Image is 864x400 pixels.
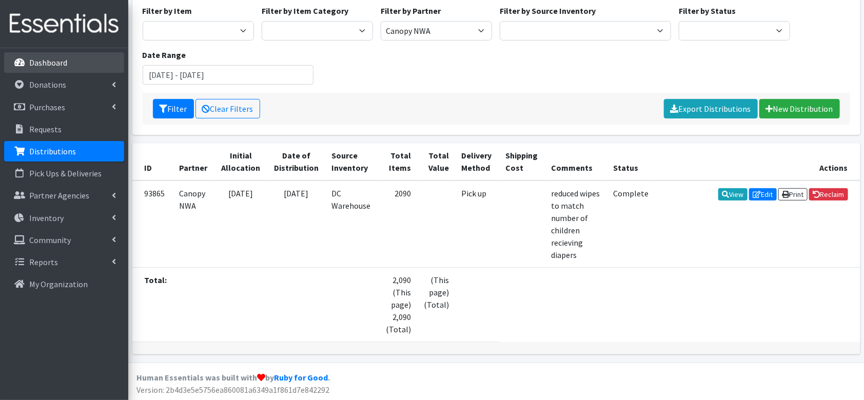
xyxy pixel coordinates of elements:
[29,79,66,90] p: Donations
[173,181,215,268] td: Canopy NWA
[267,181,325,268] td: [DATE]
[136,372,330,383] strong: Human Essentials was built with by .
[4,52,124,73] a: Dashboard
[378,143,417,181] th: Total Items
[136,385,329,395] span: Version: 2b4d3e5e5756ea860081a6349a1f861d7e842292
[29,213,64,223] p: Inventory
[455,181,499,268] td: Pick up
[4,230,124,250] a: Community
[143,5,192,17] label: Filter by Item
[809,188,848,201] a: Reclaim
[214,181,267,268] td: [DATE]
[417,143,456,181] th: Total Value
[214,143,267,181] th: Initial Allocation
[545,181,607,268] td: reduced wipes to match number of children recieving diapers
[153,99,194,118] button: Filter
[664,99,758,118] a: Export Distributions
[378,181,417,268] td: 2090
[4,274,124,294] a: My Organization
[607,143,655,181] th: Status
[718,188,748,201] a: View
[655,143,860,181] th: Actions
[262,5,348,17] label: Filter by Item Category
[4,74,124,95] a: Donations
[143,65,314,85] input: January 1, 2011 - December 31, 2011
[274,372,328,383] a: Ruby for Good
[500,5,596,17] label: Filter by Source Inventory
[29,168,102,178] p: Pick Ups & Deliveries
[4,141,124,162] a: Distributions
[778,188,808,201] a: Print
[759,99,840,118] a: New Distribution
[143,49,186,61] label: Date Range
[679,5,736,17] label: Filter by Status
[29,102,65,112] p: Purchases
[29,124,62,134] p: Requests
[173,143,215,181] th: Partner
[29,190,89,201] p: Partner Agencies
[4,252,124,272] a: Reports
[4,208,124,228] a: Inventory
[4,163,124,184] a: Pick Ups & Deliveries
[29,257,58,267] p: Reports
[195,99,260,118] a: Clear Filters
[267,143,325,181] th: Date of Distribution
[132,181,173,268] td: 93865
[499,143,545,181] th: Shipping Cost
[29,146,76,156] p: Distributions
[29,57,67,68] p: Dashboard
[455,143,499,181] th: Delivery Method
[325,181,378,268] td: DC Warehouse
[4,7,124,41] img: HumanEssentials
[417,267,456,342] td: (This page) (Total)
[145,275,167,285] strong: Total:
[378,267,417,342] td: 2,090 (This page) 2,090 (Total)
[607,181,655,268] td: Complete
[29,235,71,245] p: Community
[4,119,124,139] a: Requests
[749,188,777,201] a: Edit
[132,143,173,181] th: ID
[381,5,441,17] label: Filter by Partner
[545,143,607,181] th: Comments
[29,279,88,289] p: My Organization
[4,185,124,206] a: Partner Agencies
[4,97,124,117] a: Purchases
[325,143,378,181] th: Source Inventory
